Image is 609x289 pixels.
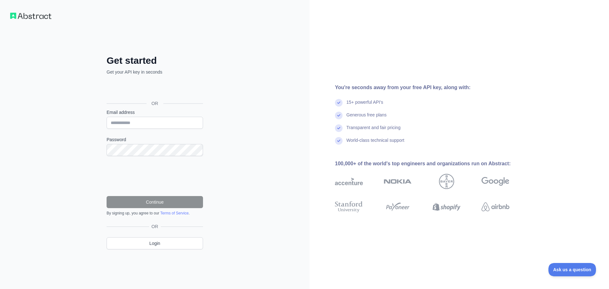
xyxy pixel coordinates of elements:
div: You're seconds away from your free API key, along with: [335,84,530,91]
img: payoneer [384,200,412,214]
label: Password [107,136,203,143]
img: check mark [335,99,343,107]
img: accenture [335,174,363,189]
div: 100,000+ of the world's top engineers and organizations run on Abstract: [335,160,530,167]
span: OR [149,223,161,230]
img: bayer [439,174,454,189]
a: Terms of Service [160,211,188,215]
label: Email address [107,109,203,115]
img: shopify [433,200,461,214]
div: Generous free plans [346,112,387,124]
button: Continue [107,196,203,208]
img: airbnb [481,200,509,214]
img: stanford university [335,200,363,214]
div: By signing up, you agree to our . [107,211,203,216]
img: nokia [384,174,412,189]
h2: Get started [107,55,203,66]
img: Workflow [10,13,51,19]
span: OR [147,100,163,107]
div: Transparent and fair pricing [346,124,401,137]
a: Login [107,237,203,249]
iframe: Toggle Customer Support [548,263,596,276]
img: check mark [335,112,343,119]
iframe: reCAPTCHA [107,164,203,188]
div: 15+ powerful API's [346,99,383,112]
img: google [481,174,509,189]
img: check mark [335,124,343,132]
div: World-class technical support [346,137,404,150]
iframe: Botão "Fazer login com o Google" [103,82,205,96]
img: check mark [335,137,343,145]
p: Get your API key in seconds [107,69,203,75]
